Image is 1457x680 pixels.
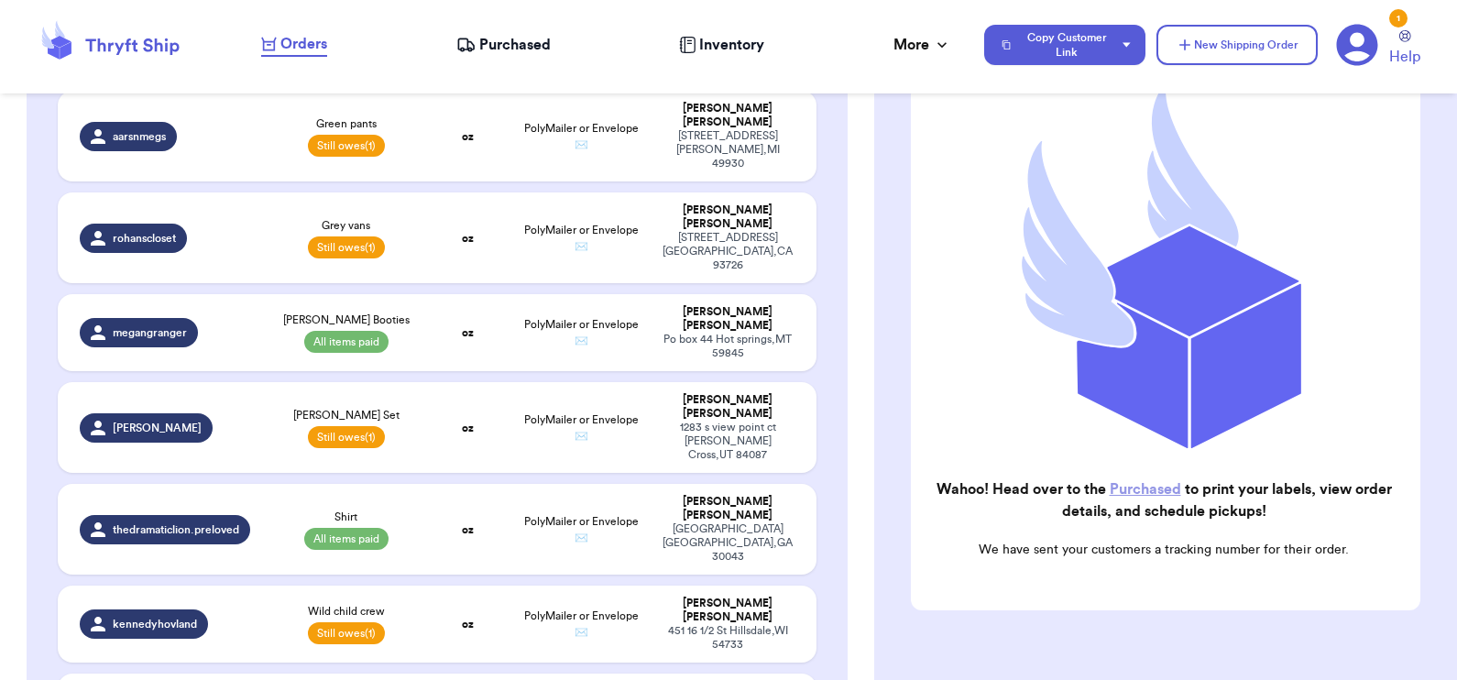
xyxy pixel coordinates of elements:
[293,408,400,422] span: [PERSON_NAME] Set
[661,102,794,129] div: [PERSON_NAME] [PERSON_NAME]
[308,236,385,258] span: Still owes (1)
[113,231,176,246] span: rohanscloset
[462,131,474,142] strong: oz
[661,203,794,231] div: [PERSON_NAME] [PERSON_NAME]
[1156,25,1318,65] button: New Shipping Order
[1389,9,1408,27] div: 1
[462,233,474,244] strong: oz
[661,495,794,522] div: [PERSON_NAME] [PERSON_NAME]
[926,541,1402,559] p: We have sent your customers a tracking number for their order.
[261,33,327,57] a: Orders
[462,524,474,535] strong: oz
[524,414,639,442] span: PolyMailer or Envelope ✉️
[334,510,357,524] span: Shirt
[316,116,377,131] span: Green pants
[661,522,794,564] div: [GEOGRAPHIC_DATA] [GEOGRAPHIC_DATA] , GA 30043
[308,135,385,157] span: Still owes (1)
[308,604,385,619] span: Wild child crew
[1110,482,1181,497] a: Purchased
[113,421,202,435] span: [PERSON_NAME]
[283,313,410,327] span: [PERSON_NAME] Booties
[524,516,639,543] span: PolyMailer or Envelope ✉️
[308,426,385,448] span: Still owes (1)
[661,231,794,272] div: [STREET_ADDRESS] [GEOGRAPHIC_DATA] , CA 93726
[524,123,639,150] span: PolyMailer or Envelope ✉️
[699,34,764,56] span: Inventory
[524,610,639,638] span: PolyMailer or Envelope ✉️
[304,528,389,550] span: All items paid
[679,34,764,56] a: Inventory
[524,225,639,252] span: PolyMailer or Envelope ✉️
[661,421,794,462] div: 1283 s view point ct [PERSON_NAME] Cross , UT 84087
[462,422,474,433] strong: oz
[661,597,794,624] div: [PERSON_NAME] [PERSON_NAME]
[456,34,551,56] a: Purchased
[322,218,370,233] span: Grey vans
[462,619,474,630] strong: oz
[113,325,187,340] span: megangranger
[661,624,794,652] div: 451 16 1/2 St Hillsdale , WI 54733
[462,327,474,338] strong: oz
[926,478,1402,522] h2: Wahoo! Head over to the to print your labels, view order details, and schedule pickups!
[308,622,385,644] span: Still owes (1)
[280,33,327,55] span: Orders
[113,522,239,537] span: thedramaticlion.preloved
[479,34,551,56] span: Purchased
[113,129,166,144] span: aarsnmegs
[113,617,197,631] span: kennedyhovland
[304,331,389,353] span: All items paid
[661,305,794,333] div: [PERSON_NAME] [PERSON_NAME]
[661,333,794,360] div: Po box 44 Hot springs , MT 59845
[893,34,951,56] div: More
[1389,30,1420,68] a: Help
[524,319,639,346] span: PolyMailer or Envelope ✉️
[1389,46,1420,68] span: Help
[1336,24,1378,66] a: 1
[984,25,1145,65] button: Copy Customer Link
[661,393,794,421] div: [PERSON_NAME] [PERSON_NAME]
[661,129,794,170] div: [STREET_ADDRESS] [PERSON_NAME] , MI 49930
